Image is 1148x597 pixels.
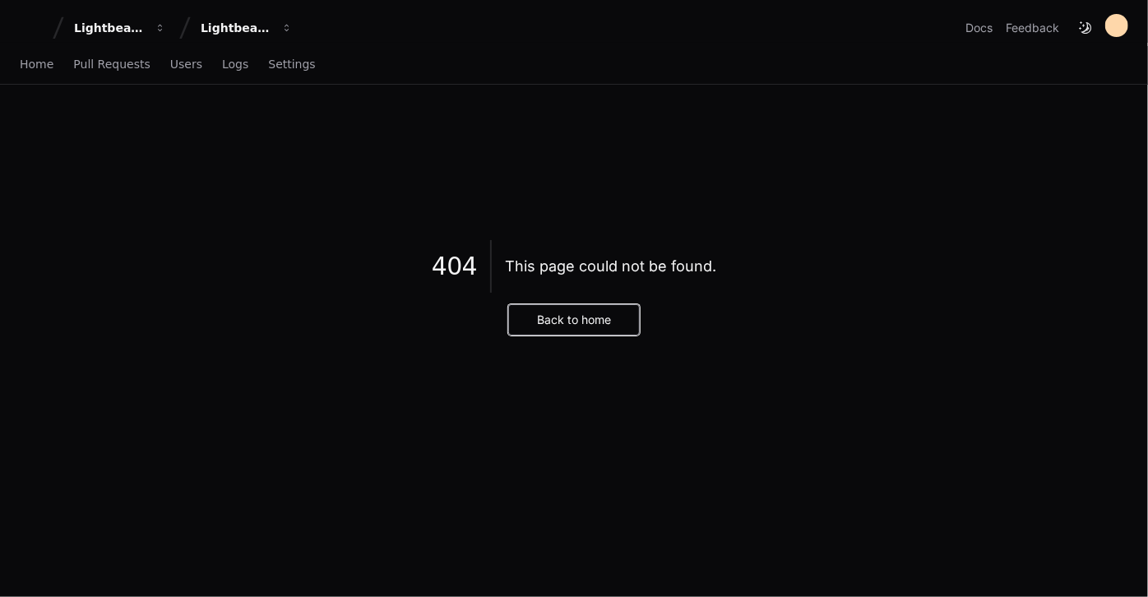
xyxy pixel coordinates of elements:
[432,252,477,281] span: 404
[222,46,248,84] a: Logs
[222,59,248,69] span: Logs
[170,46,202,84] a: Users
[73,59,150,69] span: Pull Requests
[1006,20,1059,36] button: Feedback
[505,255,716,278] div: This page could not be found.
[268,46,315,84] a: Settings
[67,13,173,43] button: Lightbeam Health
[508,304,640,336] button: Back to home
[170,59,202,69] span: Users
[268,59,315,69] span: Settings
[20,46,53,84] a: Home
[965,20,993,36] a: Docs
[73,46,150,84] a: Pull Requests
[20,59,53,69] span: Home
[194,13,299,43] button: Lightbeam Health Solutions
[201,20,271,36] div: Lightbeam Health Solutions
[74,20,145,36] div: Lightbeam Health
